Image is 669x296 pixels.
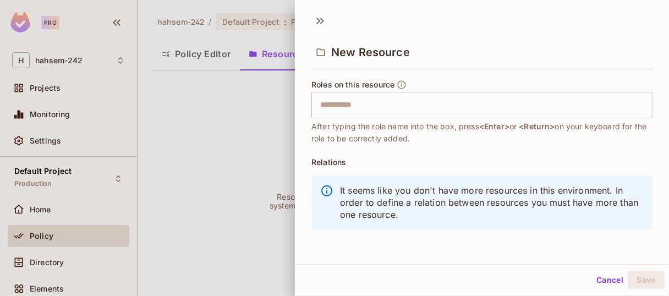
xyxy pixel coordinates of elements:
[340,184,644,221] p: It seems like you don't have more resources in this environment. In order to define a relation be...
[311,120,652,145] span: After typing the role name into the box, press or on your keyboard for the role to be correctly a...
[331,46,410,59] span: New Resource
[592,271,628,289] button: Cancel
[519,122,555,131] span: <Return>
[311,158,346,167] span: Relations
[628,271,665,289] button: Save
[479,122,509,131] span: <Enter>
[311,80,394,89] span: Roles on this resource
